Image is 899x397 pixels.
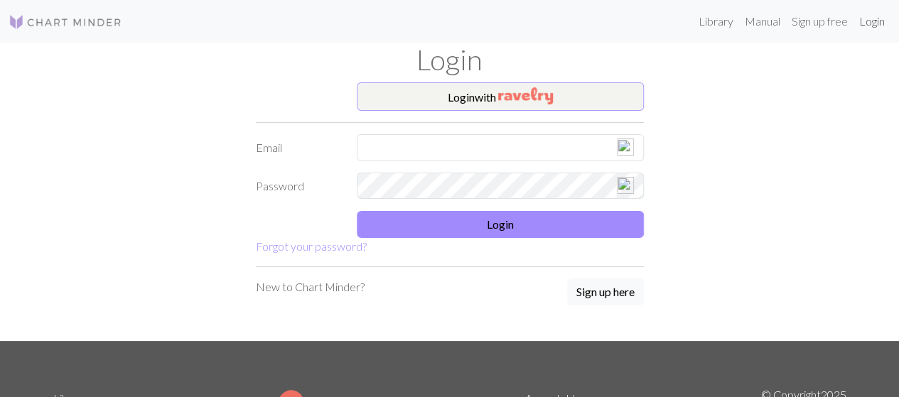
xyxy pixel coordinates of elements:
[567,278,644,305] button: Sign up here
[498,87,553,104] img: Ravelry
[357,211,644,238] button: Login
[617,177,634,194] img: npw-badge-icon-locked.svg
[739,7,786,36] a: Manual
[9,13,122,31] img: Logo
[693,7,739,36] a: Library
[45,43,855,77] h1: Login
[247,173,349,200] label: Password
[617,138,634,156] img: npw-badge-icon-locked.svg
[256,239,367,253] a: Forgot your password?
[256,278,365,295] p: New to Chart Minder?
[357,82,644,111] button: Loginwith
[567,278,644,307] a: Sign up here
[854,7,890,36] a: Login
[247,134,349,161] label: Email
[786,7,854,36] a: Sign up free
